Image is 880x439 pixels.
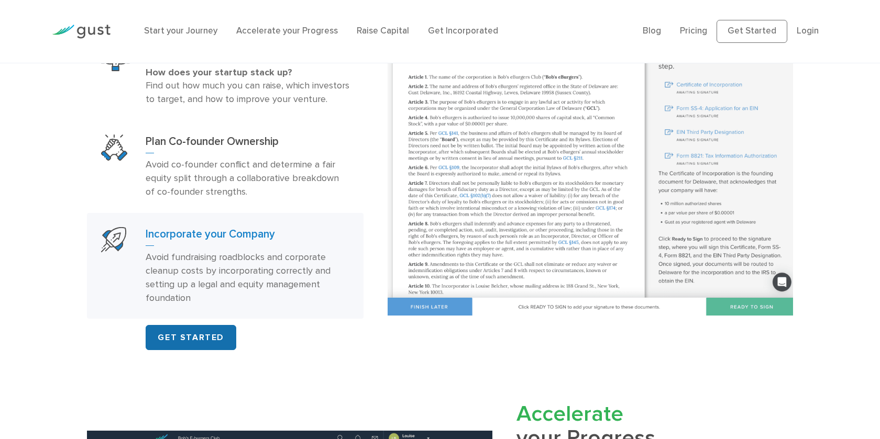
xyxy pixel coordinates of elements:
[87,120,364,213] a: Plan Co Founder OwnershipPlan Co-founder OwnershipAvoid co-founder conflict and determine a fair ...
[101,227,126,252] img: Start Your Company
[643,26,661,36] a: Blog
[146,158,349,199] p: Avoid co-founder conflict and determine a fair equity split through a collaborative breakdown of ...
[144,26,217,36] a: Start your Journey
[717,20,787,43] a: Get Started
[797,26,819,36] a: Login
[516,401,623,427] span: Accelerate
[146,134,349,153] h3: Plan Co-founder Ownership
[146,67,292,78] strong: How does your startup stack up?
[357,26,409,36] a: Raise Capital
[146,80,349,105] span: Find out how much you can raise, which investors to target, and how to improve your venture.
[680,26,707,36] a: Pricing
[146,251,349,305] p: Avoid fundraising roadblocks and corporate cleanup costs by incorporating correctly and setting u...
[428,26,498,36] a: Get Incorporated
[146,325,236,350] a: GET STARTED
[52,25,111,39] img: Gust Logo
[87,28,364,121] a: Benchmark Your VentureBenchmark your VentureHow does your startup stack up? Find out how much you...
[236,26,338,36] a: Accelerate your Progress
[146,227,349,246] h3: Incorporate your Company
[101,134,127,161] img: Plan Co Founder Ownership
[87,213,364,319] a: Start Your CompanyIncorporate your CompanyAvoid fundraising roadblocks and corporate cleanup cost...
[388,5,793,316] img: Incorporate Your Company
